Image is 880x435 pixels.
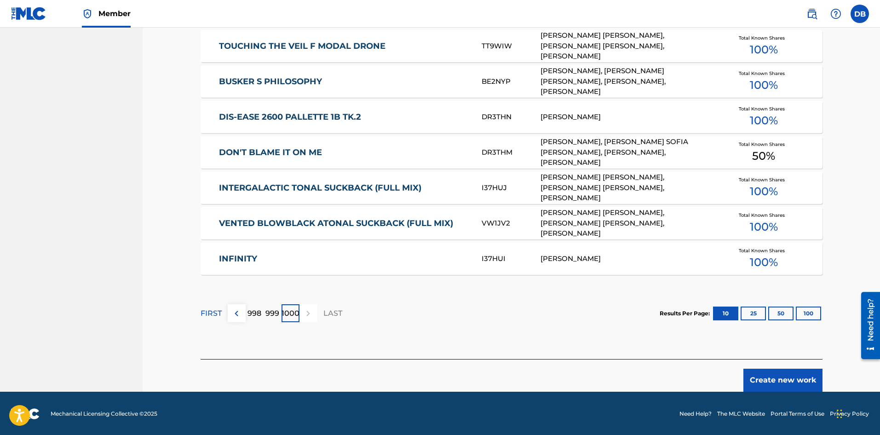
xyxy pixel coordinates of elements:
[482,254,541,264] div: I37HUI
[219,147,469,158] a: DON'T BLAME IT ON ME
[750,77,778,93] span: 100 %
[541,30,718,62] div: [PERSON_NAME] [PERSON_NAME], [PERSON_NAME] [PERSON_NAME], [PERSON_NAME]
[219,218,469,229] a: VENTED BLOWBLACK ATONAL SUCKBACK (FULL MIX)
[796,307,821,320] button: 100
[541,137,718,168] div: [PERSON_NAME], [PERSON_NAME] SOFIA [PERSON_NAME], [PERSON_NAME], [PERSON_NAME]
[768,307,794,320] button: 50
[541,208,718,239] div: [PERSON_NAME] [PERSON_NAME], [PERSON_NAME] [PERSON_NAME], [PERSON_NAME]
[482,183,541,193] div: I37HUJ
[219,254,469,264] a: INFINITY
[739,212,788,219] span: Total Known Shares
[541,172,718,203] div: [PERSON_NAME] [PERSON_NAME], [PERSON_NAME] [PERSON_NAME], [PERSON_NAME]
[803,5,821,23] a: Public Search
[739,35,788,41] span: Total Known Shares
[541,254,718,264] div: [PERSON_NAME]
[830,8,841,19] img: help
[750,112,778,129] span: 100 %
[231,308,242,319] img: left
[201,308,222,319] p: FIRST
[739,141,788,148] span: Total Known Shares
[739,105,788,112] span: Total Known Shares
[11,408,40,419] img: logo
[660,309,712,318] p: Results Per Page:
[851,5,869,23] div: User Menu
[750,41,778,58] span: 100 %
[323,308,342,319] p: LAST
[219,41,469,52] a: TOUCHING THE VEIL F MODAL DRONE
[713,307,738,320] button: 10
[219,76,469,87] a: BUSKER S PHILOSOPHY
[834,391,880,435] iframe: Chat Widget
[219,112,469,122] a: DIS-EASE 2600 PALLETTE 1B TK.2
[679,410,712,418] a: Need Help?
[11,7,46,20] img: MLC Logo
[752,148,775,164] span: 50 %
[750,183,778,200] span: 100 %
[98,8,131,19] span: Member
[265,308,279,319] p: 999
[247,308,261,319] p: 998
[482,76,541,87] div: BE2NYP
[830,410,869,418] a: Privacy Policy
[739,247,788,254] span: Total Known Shares
[806,8,817,19] img: search
[51,410,157,418] span: Mechanical Licensing Collective © 2025
[282,308,299,319] p: 1000
[743,369,822,392] button: Create new work
[837,400,842,428] div: Drag
[771,410,824,418] a: Portal Terms of Use
[482,41,541,52] div: TT9WIW
[750,219,778,235] span: 100 %
[827,5,845,23] div: Help
[741,307,766,320] button: 25
[739,176,788,183] span: Total Known Shares
[482,218,541,229] div: VW1JV2
[750,254,778,271] span: 100 %
[219,183,469,193] a: INTERGALACTIC TONAL SUCKBACK (FULL MIX)
[541,112,718,122] div: [PERSON_NAME]
[541,66,718,97] div: [PERSON_NAME], [PERSON_NAME] [PERSON_NAME], [PERSON_NAME], [PERSON_NAME]
[482,147,541,158] div: DR3THM
[717,410,765,418] a: The MLC Website
[82,8,93,19] img: Top Rightsholder
[739,70,788,77] span: Total Known Shares
[854,289,880,363] iframe: Resource Center
[482,112,541,122] div: DR3THN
